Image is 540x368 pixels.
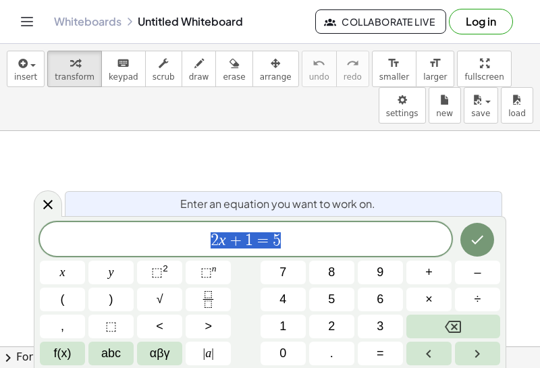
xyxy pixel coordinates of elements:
[279,317,286,336] span: 1
[377,344,384,363] span: =
[501,87,533,124] button: load
[14,72,37,82] span: insert
[223,72,245,82] span: erase
[471,109,490,118] span: save
[54,15,122,28] a: Whiteboards
[105,317,117,336] span: ⬚
[279,344,286,363] span: 0
[117,55,130,72] i: keyboard
[328,290,335,309] span: 5
[47,51,102,87] button: transform
[226,232,246,248] span: +
[261,288,306,311] button: 4
[455,342,500,365] button: Right arrow
[151,265,163,279] span: ⬚
[186,342,231,365] button: Absolute value
[358,261,403,284] button: 9
[157,290,163,309] span: √
[315,9,446,34] button: Collaborate Live
[61,317,64,336] span: ,
[205,317,212,336] span: >
[186,288,231,311] button: Fraction
[163,263,168,273] sup: 2
[372,51,416,87] button: format_sizesmaller
[327,16,435,28] span: Collaborate Live
[137,315,182,338] button: Less than
[330,344,333,363] span: .
[302,51,337,87] button: undoundo
[260,72,292,82] span: arrange
[460,223,494,257] button: Done
[406,315,500,338] button: Backspace
[137,261,182,284] button: Squared
[449,9,513,34] button: Log in
[101,51,146,87] button: keyboardkeypad
[406,288,452,311] button: Times
[309,342,354,365] button: .
[211,232,219,248] span: 2
[109,290,113,309] span: )
[425,290,433,309] span: ×
[346,55,359,72] i: redo
[313,55,325,72] i: undo
[457,51,511,87] button: fullscreen
[429,55,441,72] i: format_size
[203,346,206,360] span: |
[377,263,383,282] span: 9
[377,317,383,336] span: 3
[464,72,504,82] span: fullscreen
[40,261,85,284] button: x
[186,261,231,284] button: Superscript
[61,290,65,309] span: (
[186,315,231,338] button: Greater than
[358,342,403,365] button: Equals
[261,261,306,284] button: 7
[309,288,354,311] button: 5
[386,109,418,118] span: settings
[180,196,375,212] span: Enter an equation you want to work on.
[40,342,85,365] button: Functions
[273,232,281,248] span: 5
[379,72,409,82] span: smaller
[309,72,329,82] span: undo
[406,261,452,284] button: Plus
[54,344,72,363] span: f(x)
[219,231,226,248] var: x
[423,72,447,82] span: larger
[455,261,500,284] button: Minus
[416,51,454,87] button: format_sizelarger
[88,342,134,365] button: Alphabet
[60,263,65,282] span: x
[309,261,354,284] button: 8
[203,344,214,363] span: a
[379,87,426,124] button: settings
[145,51,182,87] button: scrub
[200,265,212,279] span: ⬚
[253,232,273,248] span: =
[344,72,362,82] span: redo
[189,72,209,82] span: draw
[137,288,182,311] button: Square root
[211,346,214,360] span: |
[475,290,481,309] span: ÷
[245,232,253,248] span: 1
[88,315,134,338] button: Placeholder
[455,288,500,311] button: Divide
[137,342,182,365] button: Greek alphabet
[150,344,170,363] span: αβγ
[182,51,217,87] button: draw
[474,263,481,282] span: –
[88,261,134,284] button: y
[261,315,306,338] button: 1
[358,315,403,338] button: 3
[429,87,461,124] button: new
[436,109,453,118] span: new
[328,263,335,282] span: 8
[153,72,175,82] span: scrub
[406,342,452,365] button: Left arrow
[215,51,252,87] button: erase
[109,263,114,282] span: y
[309,315,354,338] button: 2
[55,72,94,82] span: transform
[109,72,138,82] span: keypad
